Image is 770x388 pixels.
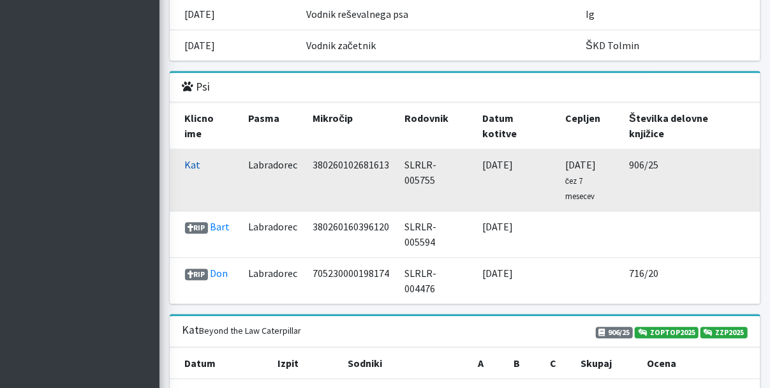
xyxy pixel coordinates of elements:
td: Labradorec [241,211,305,258]
td: 380260160396120 [305,211,397,258]
th: Klicno ime [170,103,241,149]
a: Kat [185,158,201,171]
td: 716/20 [621,258,760,304]
td: 906/25 [621,149,760,211]
th: Datum [170,348,270,379]
th: Rodovnik [397,103,475,149]
th: Datum kotitve [475,103,558,149]
td: [DATE] [475,149,558,211]
span: RIP [185,222,209,234]
th: Cepljen [558,103,621,149]
td: Labradorec [241,149,305,211]
th: B [507,348,543,379]
th: Mikročip [305,103,397,149]
a: Don [210,267,228,280]
h3: Psi [182,80,211,94]
td: [DATE] [558,149,621,211]
td: 705230000198174 [305,258,397,304]
td: [DATE] [475,258,558,304]
h3: Kat [182,324,302,337]
a: ZOPTOP2025 [635,327,699,338]
th: Številka delovne knjižice [621,103,760,149]
td: 380260102681613 [305,149,397,211]
small: Beyond the Law Caterpillar [200,325,302,336]
td: Vodnik začetnik [299,30,578,61]
td: [DATE] [170,30,299,61]
a: ZZP2025 [700,327,748,338]
td: ŠKD Tolmin [578,30,760,61]
span: RIP [185,269,209,280]
td: Labradorec [241,258,305,304]
td: SLRLR-005594 [397,211,475,258]
small: čez 7 mesecev [565,175,595,201]
th: Ocena [639,348,760,379]
a: Bart [210,220,230,233]
th: Izpit [270,348,341,379]
th: A [470,348,507,379]
td: SLRLR-004476 [397,258,475,304]
th: Skupaj [574,348,640,379]
th: C [542,348,573,379]
th: Sodniki [341,348,470,379]
td: SLRLR-005755 [397,149,475,211]
td: [DATE] [475,211,558,258]
th: Pasma [241,103,305,149]
span: 906/25 [596,327,633,338]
